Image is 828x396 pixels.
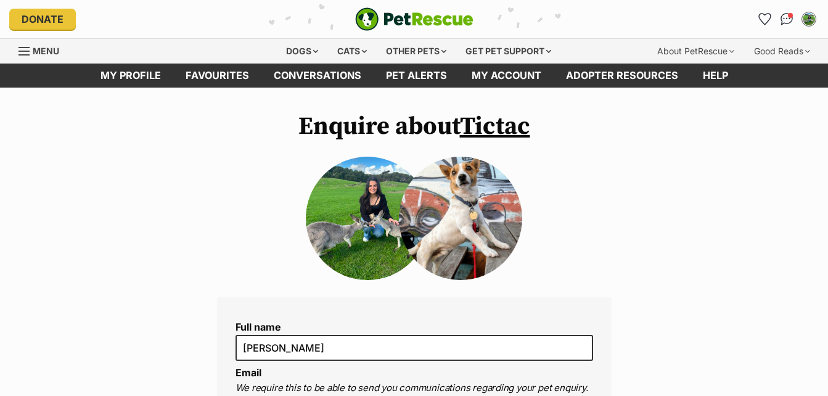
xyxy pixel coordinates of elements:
div: Other pets [377,39,455,64]
p: We require this to be able to send you communications regarding your pet enquiry. [236,381,593,395]
a: Favourites [755,9,774,29]
ul: Account quick links [755,9,819,29]
h1: Enquire about [217,112,612,141]
a: Donate [9,9,76,30]
label: Full name [236,321,593,332]
a: Conversations [777,9,797,29]
div: Cats [329,39,375,64]
a: Menu [18,39,68,61]
span: Menu [33,46,59,56]
button: My account [799,9,819,29]
img: chat-41dd97257d64d25036548639549fe6c8038ab92f7586957e7f3b1b290dea8141.svg [781,13,793,25]
div: About PetRescue [649,39,743,64]
div: Get pet support [457,39,560,64]
a: Adopter resources [554,64,691,88]
a: Pet alerts [374,64,459,88]
div: Dogs [277,39,327,64]
img: Alejandra Ramirez profile pic [803,13,815,25]
a: My account [459,64,554,88]
a: Favourites [173,64,261,88]
label: Email [236,366,261,379]
a: Help [691,64,740,88]
a: PetRescue [355,7,473,31]
img: logo-e224e6f780fb5917bec1dbf3a21bbac754714ae5b6737aabdf751b685950b380.svg [355,7,473,31]
a: Tictac [460,111,530,142]
div: Good Reads [745,39,819,64]
a: My profile [88,64,173,88]
a: conversations [261,64,374,88]
img: omv2dlelix1i3t4sd1h9.jpg [306,157,429,280]
input: E.g. Jimmy Chew [236,335,593,361]
img: Tictac [399,157,522,280]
